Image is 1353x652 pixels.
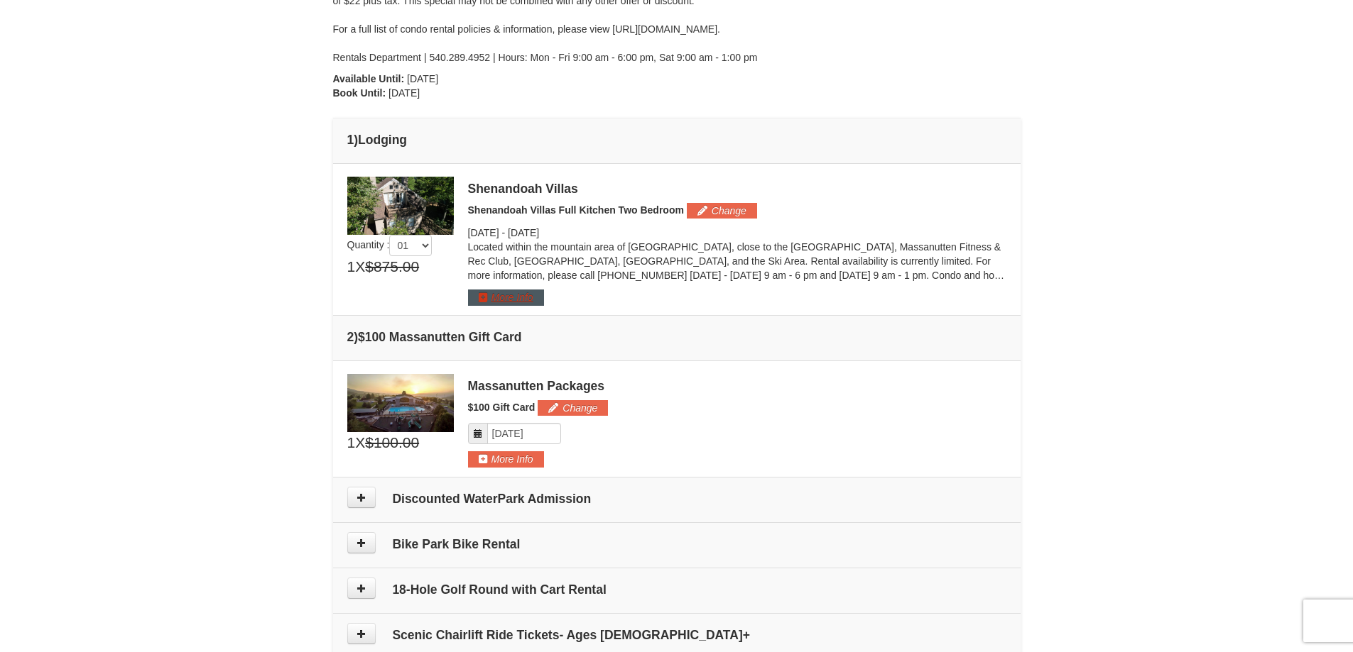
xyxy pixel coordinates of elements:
[407,73,438,84] span: [DATE]
[501,227,505,238] span: -
[347,256,356,277] span: 1
[347,432,356,453] span: 1
[355,256,365,277] span: X
[347,239,433,250] span: Quantity :
[354,133,358,147] span: )
[347,330,1006,344] h4: 2 $100 Massanutten Gift Card
[347,492,1006,506] h4: Discounted WaterPark Admission
[468,227,499,238] span: [DATE]
[347,374,454,432] img: 6619879-1.jpg
[333,87,386,99] strong: Book Until:
[468,402,536,413] span: $100 Gift Card
[388,87,420,99] span: [DATE]
[347,177,454,235] img: 19219019-2-e70bf45f.jpg
[538,400,608,416] button: Change
[365,432,419,453] span: $100.00
[468,451,544,467] button: More Info
[468,182,1006,196] div: Shenandoah Villas
[468,379,1006,393] div: Massanutten Packages
[347,537,1006,551] h4: Bike Park Bike Rental
[468,289,544,305] button: More Info
[468,240,1006,282] p: Located within the mountain area of [GEOGRAPHIC_DATA], close to the [GEOGRAPHIC_DATA], Massanutte...
[355,432,365,453] span: X
[333,73,405,84] strong: Available Until:
[687,203,757,219] button: Change
[347,628,1006,642] h4: Scenic Chairlift Ride Tickets- Ages [DEMOGRAPHIC_DATA]+
[508,227,539,238] span: [DATE]
[347,582,1006,597] h4: 18-Hole Golf Round with Cart Rental
[365,256,419,277] span: $875.00
[347,133,1006,147] h4: 1 Lodging
[468,204,684,216] span: Shenandoah Villas Full Kitchen Two Bedroom
[354,330,358,344] span: )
